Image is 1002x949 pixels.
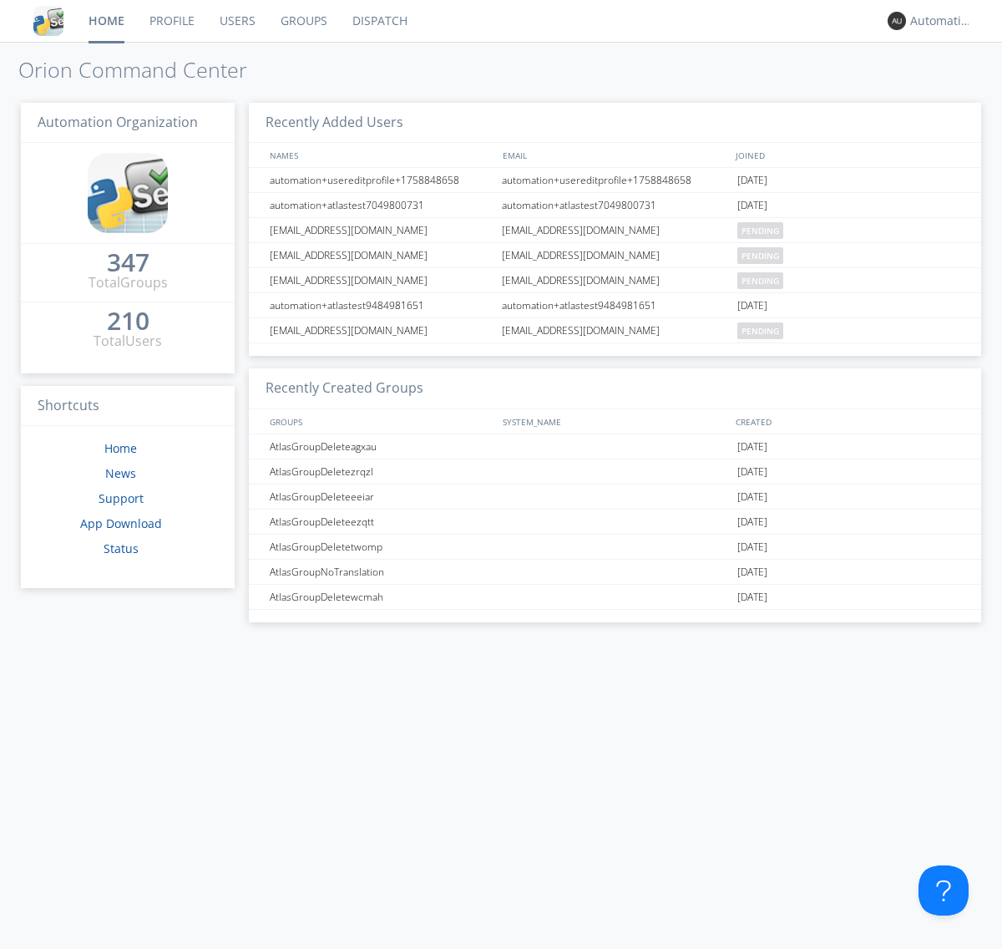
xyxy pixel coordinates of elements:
div: [EMAIL_ADDRESS][DOMAIN_NAME] [498,318,733,343]
div: AtlasGroupDeleteagxau [266,434,497,459]
div: automation+atlastest9484981651 [266,293,497,317]
img: cddb5a64eb264b2086981ab96f4c1ba7 [88,153,168,233]
div: JOINED [731,143,965,167]
div: [EMAIL_ADDRESS][DOMAIN_NAME] [266,268,497,292]
div: [EMAIL_ADDRESS][DOMAIN_NAME] [266,243,497,267]
div: AtlasGroupDeletetwomp [266,535,497,559]
a: 210 [107,312,149,332]
a: [EMAIL_ADDRESS][DOMAIN_NAME][EMAIL_ADDRESS][DOMAIN_NAME]pending [249,268,981,293]
a: Home [104,440,137,456]
a: [EMAIL_ADDRESS][DOMAIN_NAME][EMAIL_ADDRESS][DOMAIN_NAME]pending [249,318,981,343]
div: [EMAIL_ADDRESS][DOMAIN_NAME] [498,218,733,242]
span: [DATE] [737,293,767,318]
a: automation+atlastest7049800731automation+atlastest7049800731[DATE] [249,193,981,218]
div: Automation+atlas0026 [910,13,973,29]
span: [DATE] [737,434,767,459]
img: 373638.png [888,12,906,30]
h3: Recently Added Users [249,103,981,144]
div: GROUPS [266,409,494,434]
a: AtlasGroupDeleteezqtt[DATE] [249,510,981,535]
span: [DATE] [737,193,767,218]
div: SYSTEM_NAME [498,409,731,434]
a: AtlasGroupNoTranslation[DATE] [249,560,981,585]
div: automation+atlastest7049800731 [498,193,733,217]
span: [DATE] [737,485,767,510]
div: AtlasGroupDeletezrqzl [266,459,497,484]
span: Automation Organization [38,113,198,131]
a: automation+atlastest9484981651automation+atlastest9484981651[DATE] [249,293,981,318]
a: Status [104,540,139,556]
div: [EMAIL_ADDRESS][DOMAIN_NAME] [498,268,733,292]
h3: Shortcuts [21,386,235,427]
div: automation+usereditprofile+1758848658 [266,168,497,192]
a: AtlasGroupDeletewcmah[DATE] [249,585,981,610]
span: [DATE] [737,459,767,485]
a: AtlasGroupDeletetwomp[DATE] [249,535,981,560]
span: [DATE] [737,585,767,610]
img: cddb5a64eb264b2086981ab96f4c1ba7 [33,6,63,36]
div: automation+usereditprofile+1758848658 [498,168,733,192]
div: 210 [107,312,149,329]
div: 347 [107,254,149,271]
div: NAMES [266,143,494,167]
div: EMAIL [498,143,731,167]
iframe: Toggle Customer Support [918,865,969,916]
a: Support [99,490,144,506]
div: AtlasGroupDeleteezqtt [266,510,497,534]
div: automation+atlastest7049800731 [266,193,497,217]
span: [DATE] [737,168,767,193]
div: AtlasGroupDeleteeeiar [266,485,497,509]
div: [EMAIL_ADDRESS][DOMAIN_NAME] [266,318,497,343]
div: [EMAIL_ADDRESS][DOMAIN_NAME] [266,218,497,242]
span: pending [737,222,783,239]
a: [EMAIL_ADDRESS][DOMAIN_NAME][EMAIL_ADDRESS][DOMAIN_NAME]pending [249,218,981,243]
span: pending [737,322,783,339]
span: [DATE] [737,510,767,535]
div: CREATED [731,409,965,434]
a: AtlasGroupDeleteeeiar[DATE] [249,485,981,510]
a: automation+usereditprofile+1758848658automation+usereditprofile+1758848658[DATE] [249,168,981,193]
div: automation+atlastest9484981651 [498,293,733,317]
a: App Download [80,515,162,531]
div: Total Users [94,332,162,351]
a: AtlasGroupDeleteagxau[DATE] [249,434,981,459]
div: [EMAIL_ADDRESS][DOMAIN_NAME] [498,243,733,267]
a: [EMAIL_ADDRESS][DOMAIN_NAME][EMAIL_ADDRESS][DOMAIN_NAME]pending [249,243,981,268]
span: pending [737,247,783,264]
span: [DATE] [737,560,767,585]
div: Total Groups [89,273,168,292]
div: AtlasGroupDeletewcmah [266,585,497,609]
h3: Recently Created Groups [249,368,981,409]
a: AtlasGroupDeletezrqzl[DATE] [249,459,981,485]
div: AtlasGroupNoTranslation [266,560,497,584]
span: [DATE] [737,535,767,560]
span: pending [737,272,783,289]
a: News [105,465,136,481]
a: 347 [107,254,149,273]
